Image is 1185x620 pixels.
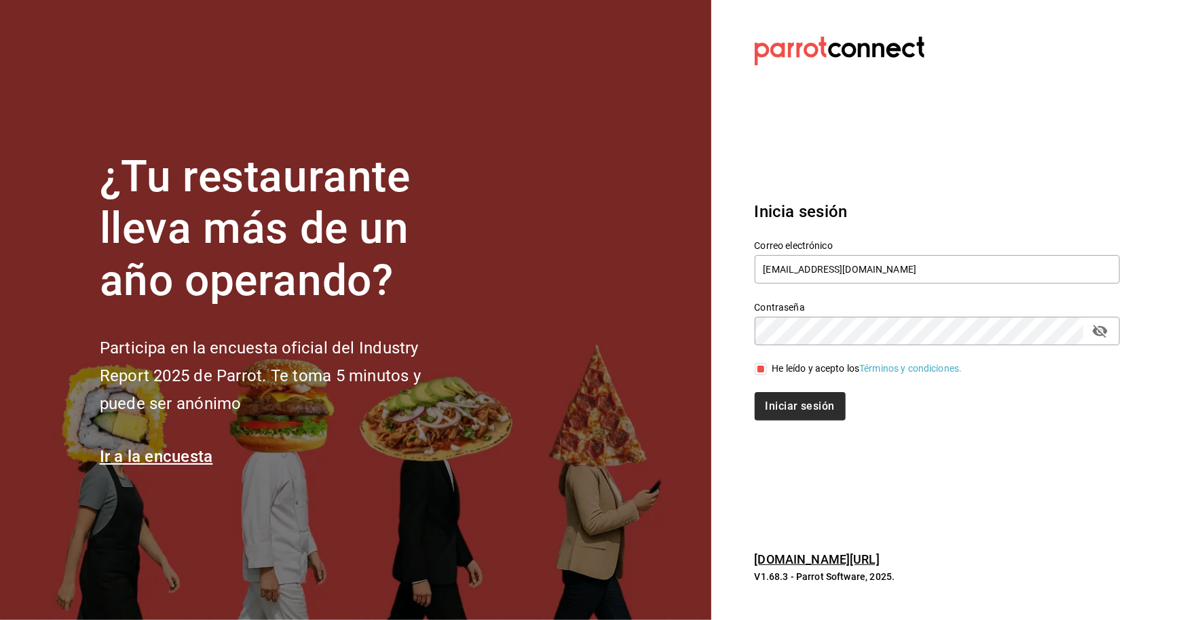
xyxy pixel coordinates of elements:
button: passwordField [1089,319,1112,343]
a: Ir a la encuesta [100,447,213,466]
button: Iniciar sesión [755,392,846,421]
a: Términos y condiciones. [859,363,962,374]
h2: Participa en la encuesta oficial del Industry Report 2025 de Parrot. Te toma 5 minutos y puede se... [100,334,466,417]
p: V1.68.3 - Parrot Software, 2025. [755,570,1120,583]
h3: Inicia sesión [755,199,1120,224]
a: [DOMAIN_NAME][URL] [755,552,880,566]
div: He leído y acepto los [772,362,962,376]
label: Contraseña [755,303,1120,312]
input: Ingresa tu correo electrónico [755,255,1120,284]
h1: ¿Tu restaurante lleva más de un año operando? [100,151,466,307]
label: Correo electrónico [755,241,1120,250]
